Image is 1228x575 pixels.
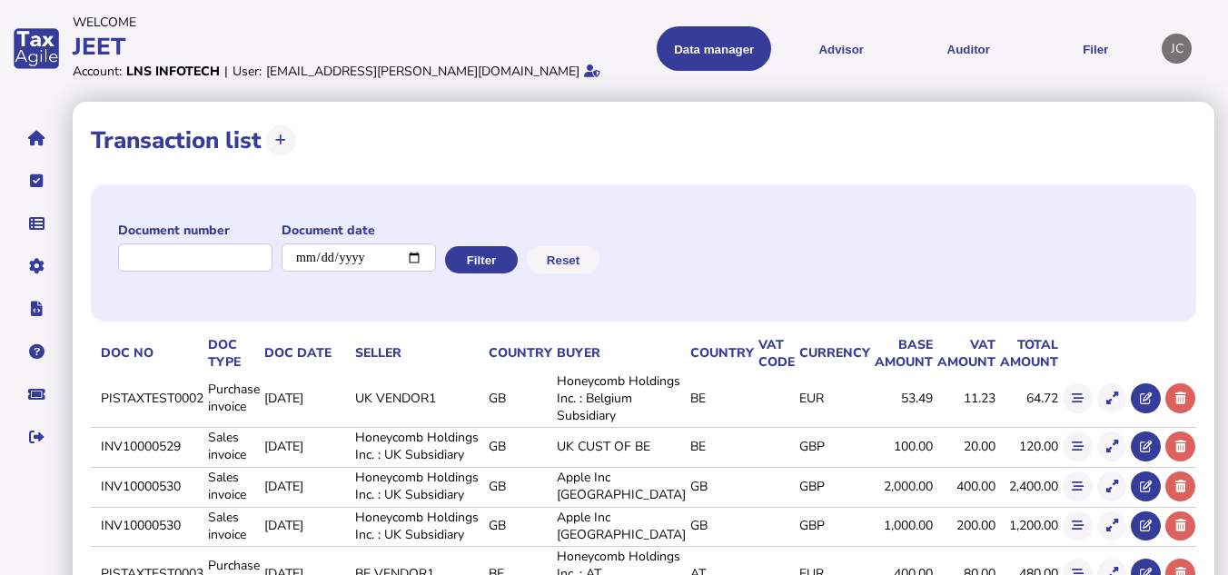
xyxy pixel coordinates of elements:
[97,335,204,372] th: Doc No
[73,31,609,63] div: JEET
[261,427,352,464] td: [DATE]
[97,507,204,544] td: INV10000530
[934,427,996,464] td: 20.00
[1131,471,1161,501] button: Open in advisor
[29,223,45,224] i: Data manager
[871,335,934,372] th: Base amount
[796,427,871,464] td: GBP
[352,372,485,425] td: UK VENDOR1
[1131,511,1161,541] button: Open in advisor
[485,467,553,504] td: GB
[1038,26,1153,71] button: Filer
[996,372,1059,425] td: 64.72
[934,335,996,372] th: VAT amount
[352,507,485,544] td: Honeycomb Holdings Inc. : UK Subsidiary
[871,372,934,425] td: 53.49
[261,335,352,372] th: Doc Date
[1063,383,1093,413] button: Show flow
[91,124,262,156] h1: Transaction list
[352,335,485,372] th: Seller
[485,372,553,425] td: GB
[224,63,228,80] div: |
[17,418,55,456] button: Sign out
[118,222,272,239] label: Document number
[584,64,600,77] i: Email verified
[266,63,579,80] div: [EMAIL_ADDRESS][PERSON_NAME][DOMAIN_NAME]
[796,467,871,504] td: GBP
[687,507,755,544] td: GB
[352,467,485,504] td: Honeycomb Holdings Inc. : UK Subsidiary
[282,222,436,239] label: Document date
[796,372,871,425] td: EUR
[871,427,934,464] td: 100.00
[687,372,755,425] td: BE
[1097,511,1127,541] button: Show transaction detail
[687,427,755,464] td: BE
[1165,511,1195,541] button: Delete transaction
[204,427,261,464] td: Sales invoice
[261,467,352,504] td: [DATE]
[755,335,796,372] th: VAT code
[553,507,687,544] td: Apple Inc [GEOGRAPHIC_DATA]
[1131,431,1161,461] button: Open in advisor
[204,507,261,544] td: Sales invoice
[871,467,934,504] td: 2,000.00
[996,507,1059,544] td: 1,200.00
[1131,383,1161,413] button: Open in advisor
[1063,471,1093,501] button: Show flow
[485,427,553,464] td: GB
[784,26,898,71] button: Shows a dropdown of VAT Advisor options
[1063,511,1093,541] button: Show flow
[233,63,262,80] div: User:
[687,335,755,372] th: Country
[97,467,204,504] td: INV10000530
[657,26,771,71] button: Shows a dropdown of Data manager options
[796,335,871,372] th: Currency
[97,427,204,464] td: INV10000529
[527,246,599,273] button: Reset
[352,427,485,464] td: Honeycomb Holdings Inc. : UK Subsidiary
[996,467,1059,504] td: 2,400.00
[266,125,296,155] button: Upload transactions
[204,335,261,372] th: Doc Type
[1097,471,1127,501] button: Show transaction detail
[687,467,755,504] td: GB
[485,335,553,372] th: Country
[1165,383,1195,413] button: Delete transaction
[934,372,996,425] td: 11.23
[204,467,261,504] td: Sales invoice
[126,63,220,80] div: LNS INFOTECH
[1097,383,1127,413] button: Show transaction detail
[17,247,55,285] button: Manage settings
[1162,34,1192,64] div: Profile settings
[17,332,55,371] button: Help pages
[934,507,996,544] td: 200.00
[553,467,687,504] td: Apple Inc [GEOGRAPHIC_DATA]
[553,427,687,464] td: UK CUST OF BE
[204,372,261,425] td: Purchase invoice
[445,246,518,273] button: Filter
[618,26,1154,71] menu: navigate products
[553,372,687,425] td: Honeycomb Holdings Inc. : Belgium Subsidiary
[934,467,996,504] td: 400.00
[1165,471,1195,501] button: Delete transaction
[1097,431,1127,461] button: Show transaction detail
[17,375,55,413] button: Raise a support ticket
[73,14,609,31] div: Welcome
[17,162,55,200] button: Tasks
[553,335,687,372] th: Buyer
[871,507,934,544] td: 1,000.00
[1063,431,1093,461] button: Show flow
[97,372,204,425] td: PISTAXTEST0002
[17,119,55,157] button: Home
[17,290,55,328] button: Developer hub links
[261,372,352,425] td: [DATE]
[485,507,553,544] td: GB
[911,26,1025,71] button: Auditor
[17,204,55,243] button: Data manager
[1165,431,1195,461] button: Delete transaction
[261,507,352,544] td: [DATE]
[996,335,1059,372] th: Total amount
[996,427,1059,464] td: 120.00
[73,63,122,80] div: Account:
